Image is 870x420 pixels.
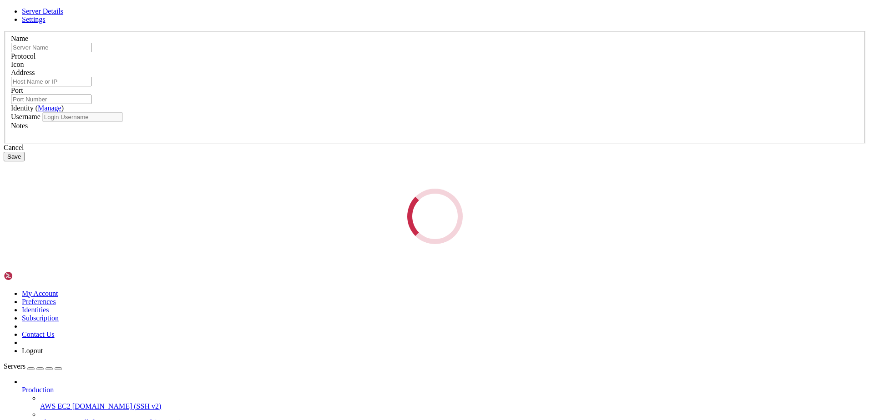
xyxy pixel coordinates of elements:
[11,43,91,52] input: Server Name
[11,77,91,86] input: Host Name or IP
[22,386,866,394] a: Production
[22,386,54,394] span: Production
[11,113,40,120] label: Username
[40,394,866,410] li: AWS EC2 [DOMAIN_NAME] (SSH v2)
[4,152,25,161] button: Save
[22,298,56,305] a: Preferences
[11,95,91,104] input: Port Number
[4,144,866,152] div: Cancel
[4,271,56,280] img: Shellngn
[22,330,55,338] a: Contact Us
[11,122,28,130] label: Notes
[403,184,468,249] div: Loading...
[35,104,64,112] span: ( )
[42,112,123,122] input: Login Username
[40,402,866,410] a: AWS EC2 [DOMAIN_NAME] (SSH v2)
[4,362,62,370] a: Servers
[38,104,61,112] a: Manage
[22,347,43,355] a: Logout
[22,15,46,23] a: Settings
[72,402,162,410] span: [DOMAIN_NAME] (SSH v2)
[22,290,58,297] a: My Account
[22,7,63,15] a: Server Details
[11,86,23,94] label: Port
[4,362,25,370] span: Servers
[11,60,24,68] label: Icon
[11,69,35,76] label: Address
[11,35,28,42] label: Name
[11,104,64,112] label: Identity
[11,52,35,60] label: Protocol
[22,314,59,322] a: Subscription
[22,306,49,314] a: Identities
[40,402,71,410] span: AWS EC2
